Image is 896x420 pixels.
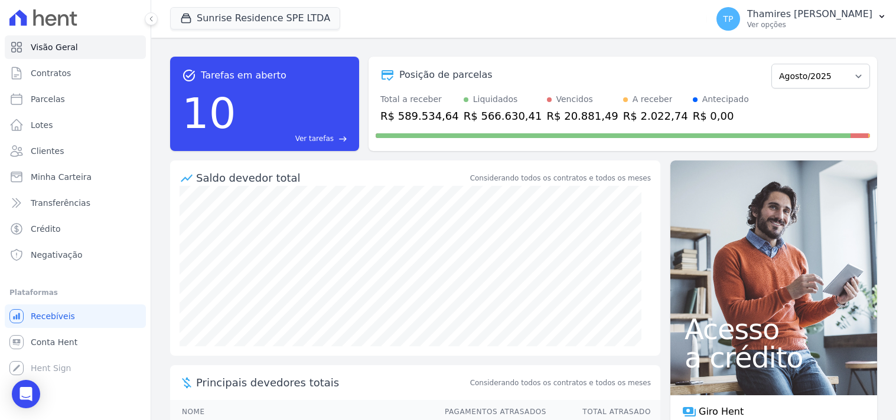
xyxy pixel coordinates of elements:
a: Minha Carteira [5,165,146,189]
div: R$ 0,00 [693,108,749,124]
div: Posição de parcelas [399,68,493,82]
span: Visão Geral [31,41,78,53]
div: Liquidados [473,93,518,106]
span: task_alt [182,68,196,83]
button: Sunrise Residence SPE LTDA [170,7,340,29]
a: Conta Hent [5,330,146,354]
a: Crédito [5,217,146,241]
span: Parcelas [31,93,65,105]
span: Principais devedores totais [196,375,468,391]
span: TP [723,15,733,23]
span: Negativação [31,249,83,261]
button: TP Thamires [PERSON_NAME] Ver opções [707,2,896,35]
span: Crédito [31,223,61,235]
a: Lotes [5,113,146,137]
a: Ver tarefas east [241,133,347,144]
div: R$ 589.534,64 [380,108,459,124]
a: Contratos [5,61,146,85]
div: Saldo devedor total [196,170,468,186]
a: Clientes [5,139,146,163]
span: Transferências [31,197,90,209]
span: a crédito [685,343,863,372]
span: Giro Hent [699,405,744,419]
div: Open Intercom Messenger [12,380,40,408]
div: Total a receber [380,93,459,106]
a: Recebíveis [5,304,146,328]
span: Lotes [31,119,53,131]
a: Negativação [5,243,146,267]
a: Visão Geral [5,35,146,59]
div: 10 [182,83,236,144]
a: Transferências [5,191,146,215]
div: Plataformas [9,286,141,300]
span: Conta Hent [31,336,77,348]
span: east [338,134,347,143]
p: Ver opções [747,20,872,29]
span: Minha Carteira [31,171,92,183]
div: Considerando todos os contratos e todos os meses [470,173,651,183]
div: R$ 20.881,49 [547,108,618,124]
span: Contratos [31,67,71,79]
a: Parcelas [5,87,146,111]
span: Ver tarefas [295,133,334,144]
span: Clientes [31,145,64,157]
div: Vencidos [556,93,593,106]
div: R$ 2.022,74 [623,108,688,124]
span: Considerando todos os contratos e todos os meses [470,378,651,388]
span: Recebíveis [31,310,75,322]
p: Thamires [PERSON_NAME] [747,8,872,20]
div: A receber [633,93,673,106]
div: Antecipado [702,93,749,106]
span: Tarefas em aberto [201,68,286,83]
div: R$ 566.630,41 [464,108,542,124]
span: Acesso [685,315,863,343]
